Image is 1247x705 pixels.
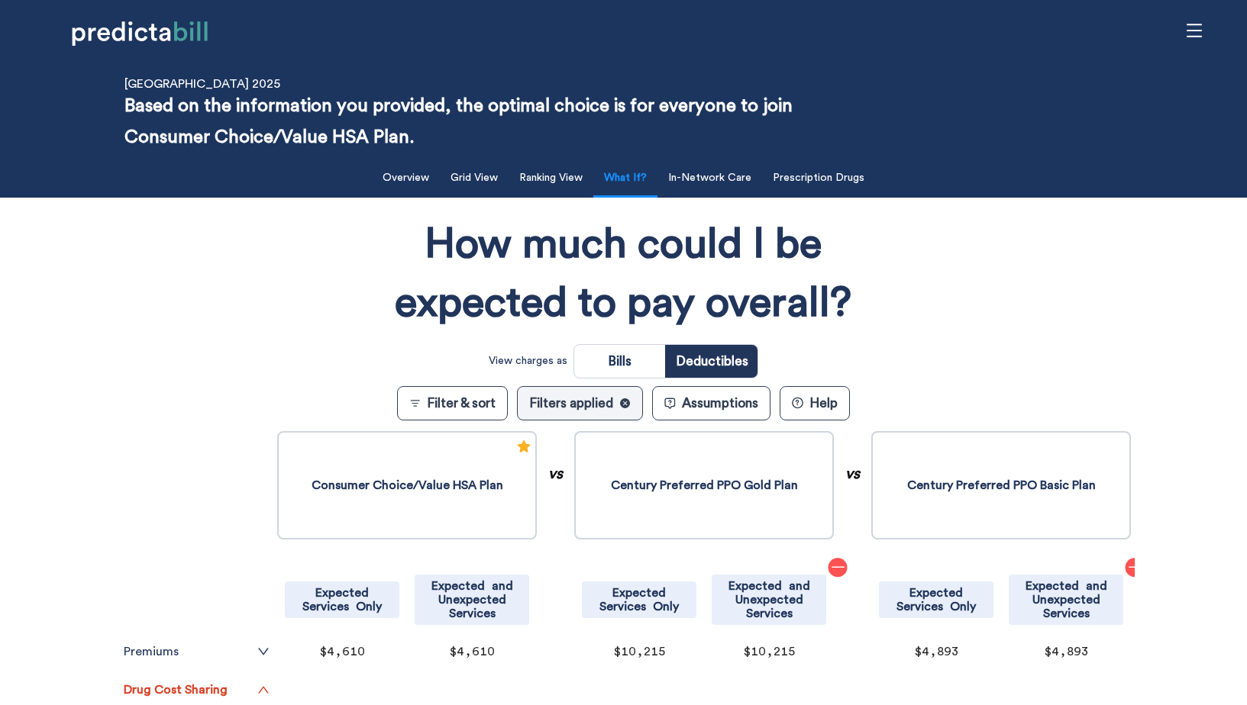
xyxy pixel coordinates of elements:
a: Premiums [124,645,270,658]
span: menu [1180,16,1209,45]
button: In-Network Care [659,163,761,194]
button: Assumptions [652,386,770,420]
text: ✕ [622,400,628,405]
p: Expected and Unexpected Services [419,579,525,620]
p: Century Preferred PPO Gold Plan [611,478,798,493]
button: Prescription Drugs [764,163,874,194]
a: Drug Cost Sharing [124,684,270,696]
p: $10,215 [719,645,819,658]
span: minus [830,559,845,575]
p: Expected and Unexpected Services [716,579,822,620]
p: $4,893 [1016,645,1116,658]
button: Filter & sort [397,386,508,420]
p: [GEOGRAPHIC_DATA] 2025 [124,77,280,91]
p: $4,610 [422,645,522,658]
button: Overview [373,163,438,194]
p: Expected Services Only [884,586,989,613]
p: Based on the information you provided, the optimal choice is for everyone to join Consumer Choice... [124,91,822,153]
button: Filters applied✕ [517,386,643,420]
p: $4,610 [292,645,392,658]
button: What If? [595,163,656,194]
div: View charges as [489,349,567,374]
button: ?Help [780,386,850,420]
p: Consumer Choice/Value HSA Plan [312,478,503,493]
p: $4,893 [887,645,986,658]
span: minus [1127,559,1142,575]
p: Expected Services Only [289,586,395,613]
span: Filters applied [529,391,613,416]
span: down [257,645,270,658]
span: up [257,684,270,696]
p: Expected Services Only [586,586,692,613]
text: ? [795,399,800,407]
button: Grid View [441,163,507,194]
h1: How much could I be expected to pay overall? [338,215,909,333]
button: Ranking View [510,163,592,194]
p: Century Preferred PPO Basic Plan [907,478,1096,493]
p: Expected and Unexpected Services [1013,579,1119,620]
div: Recommended [516,436,531,462]
p: $10,215 [590,645,689,658]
